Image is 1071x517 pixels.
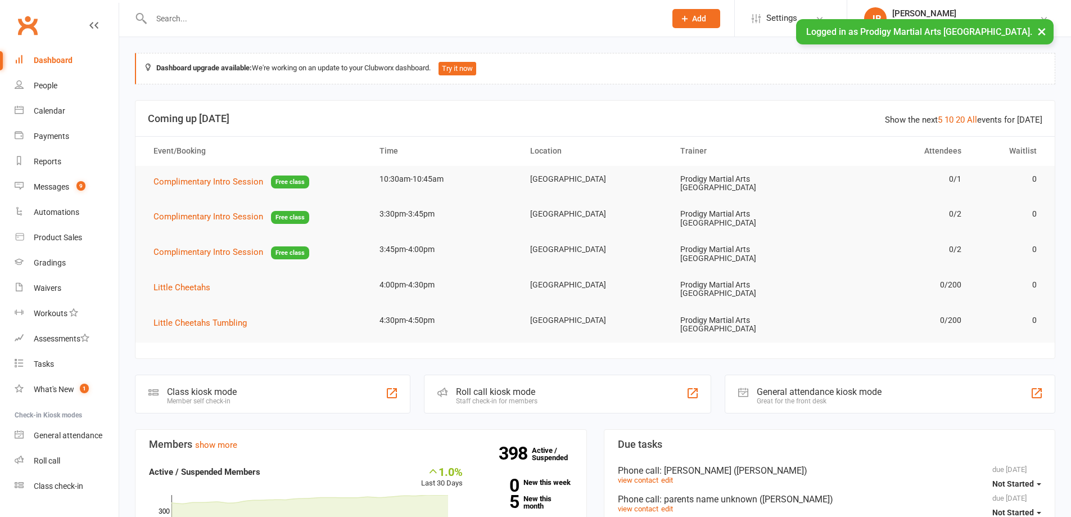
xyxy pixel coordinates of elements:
[532,438,581,470] a: 398Active / Suspended
[34,385,74,394] div: What's New
[670,201,821,236] td: Prodigy Martial Arts [GEOGRAPHIC_DATA]
[971,137,1047,165] th: Waitlist
[34,456,60,465] div: Roll call
[520,137,671,165] th: Location
[971,166,1047,192] td: 0
[15,352,119,377] a: Tasks
[659,494,833,505] span: : parents name unknown ([PERSON_NAME])
[156,64,252,72] strong: Dashboard upgrade available:
[15,276,119,301] a: Waivers
[369,201,520,227] td: 3:30pm-3:45pm
[967,115,977,125] a: All
[34,106,65,115] div: Calendar
[885,113,1042,127] div: Show the next events for [DATE]
[15,377,119,402] a: What's New1
[971,201,1047,227] td: 0
[821,236,971,263] td: 0/2
[692,14,706,23] span: Add
[480,479,573,486] a: 0New this week
[15,474,119,499] a: Class kiosk mode
[520,236,671,263] td: [GEOGRAPHIC_DATA]
[369,307,520,334] td: 4:30pm-4:50pm
[618,439,1042,450] h3: Due tasks
[34,233,82,242] div: Product Sales
[520,201,671,227] td: [GEOGRAPHIC_DATA]
[15,124,119,149] a: Payments
[938,115,942,125] a: 5
[271,211,309,224] span: Free class
[757,397,882,405] div: Great for the front desk
[992,474,1041,494] button: Not Started
[153,177,263,187] span: Complimentary Intro Session
[369,166,520,192] td: 10:30am-10:45am
[149,439,573,450] h3: Members
[15,423,119,448] a: General attendance kiosk mode
[439,62,476,75] button: Try it now
[480,493,519,510] strong: 5
[167,386,237,397] div: Class kiosk mode
[821,307,971,334] td: 0/200
[499,445,532,462] strong: 398
[971,272,1047,298] td: 0
[195,440,237,450] a: show more
[670,137,821,165] th: Trainer
[15,301,119,326] a: Workouts
[76,181,85,191] span: 9
[670,272,821,307] td: Prodigy Martial Arts [GEOGRAPHIC_DATA]
[618,505,658,513] a: view contact
[153,318,247,328] span: Little Cheetahs Tumbling
[821,201,971,227] td: 0/2
[153,210,309,224] button: Complimentary Intro SessionFree class
[135,53,1055,84] div: We're working on an update to your Clubworx dashboard.
[34,431,102,440] div: General attendance
[369,236,520,263] td: 3:45pm-4:00pm
[15,200,119,225] a: Automations
[766,6,797,31] span: Settings
[34,359,54,368] div: Tasks
[15,225,119,250] a: Product Sales
[618,465,1042,476] div: Phone call
[821,137,971,165] th: Attendees
[271,176,309,188] span: Free class
[945,115,953,125] a: 10
[480,495,573,510] a: 5New this month
[34,157,61,166] div: Reports
[34,334,89,343] div: Assessments
[271,246,309,259] span: Free class
[15,326,119,352] a: Assessments
[15,250,119,276] a: Gradings
[520,166,671,192] td: [GEOGRAPHIC_DATA]
[992,508,1034,517] span: Not Started
[661,476,673,484] a: edit
[153,212,263,222] span: Complimentary Intro Session
[659,465,807,476] span: : [PERSON_NAME] ([PERSON_NAME])
[153,247,263,257] span: Complimentary Intro Session
[864,7,887,30] div: JB
[992,479,1034,488] span: Not Started
[821,272,971,298] td: 0/200
[369,137,520,165] th: Time
[15,48,119,73] a: Dashboard
[520,307,671,334] td: [GEOGRAPHIC_DATA]
[153,175,309,189] button: Complimentary Intro SessionFree class
[149,467,260,477] strong: Active / Suspended Members
[670,166,821,201] td: Prodigy Martial Arts [GEOGRAPHIC_DATA]
[34,482,83,491] div: Class check-in
[15,174,119,200] a: Messages 9
[153,316,255,330] button: Little Cheetahs Tumbling
[672,9,720,28] button: Add
[15,149,119,174] a: Reports
[456,386,537,397] div: Roll call kiosk mode
[34,81,57,90] div: People
[34,56,73,65] div: Dashboard
[15,73,119,98] a: People
[456,397,537,405] div: Staff check-in for members
[34,182,69,191] div: Messages
[1032,19,1052,43] button: ×
[520,272,671,298] td: [GEOGRAPHIC_DATA]
[153,281,218,294] button: Little Cheetahs
[34,208,79,217] div: Automations
[670,236,821,272] td: Prodigy Martial Arts [GEOGRAPHIC_DATA]
[892,8,1040,19] div: [PERSON_NAME]
[821,166,971,192] td: 0/1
